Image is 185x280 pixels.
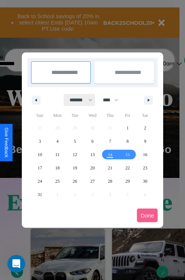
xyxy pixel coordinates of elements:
[101,109,119,121] span: Thu
[84,161,101,175] button: 20
[4,128,9,158] div: Give Feedback
[39,135,41,148] span: 3
[48,135,66,148] button: 4
[108,161,112,175] span: 21
[143,148,147,161] span: 16
[55,175,60,188] span: 25
[90,148,95,161] span: 13
[125,175,130,188] span: 29
[144,121,146,135] span: 2
[108,175,112,188] span: 28
[48,148,66,161] button: 11
[144,135,146,148] span: 9
[73,161,77,175] span: 19
[125,161,130,175] span: 22
[119,135,136,148] button: 8
[119,121,136,135] button: 1
[84,135,101,148] button: 6
[38,188,42,201] span: 31
[73,175,77,188] span: 26
[143,161,147,175] span: 23
[127,121,129,135] span: 1
[90,175,95,188] span: 27
[90,161,95,175] span: 20
[137,175,154,188] button: 30
[137,209,158,222] button: Done
[38,148,42,161] span: 10
[108,148,112,161] span: 14
[91,135,94,148] span: 6
[38,175,42,188] span: 24
[31,161,48,175] button: 17
[137,148,154,161] button: 16
[31,175,48,188] button: 24
[66,135,84,148] button: 5
[31,148,48,161] button: 10
[101,135,119,148] button: 7
[55,148,60,161] span: 11
[119,175,136,188] button: 29
[109,135,111,148] span: 7
[73,148,77,161] span: 12
[31,188,48,201] button: 31
[137,161,154,175] button: 23
[56,135,58,148] span: 4
[31,109,48,121] span: Sun
[137,121,154,135] button: 2
[127,135,129,148] span: 8
[55,161,60,175] span: 18
[74,135,76,148] span: 5
[66,161,84,175] button: 19
[66,175,84,188] button: 26
[48,175,66,188] button: 25
[101,175,119,188] button: 28
[48,109,66,121] span: Mon
[137,135,154,148] button: 9
[101,161,119,175] button: 21
[84,148,101,161] button: 13
[31,135,48,148] button: 3
[84,109,101,121] span: Wed
[119,161,136,175] button: 22
[38,161,42,175] span: 17
[48,161,66,175] button: 18
[7,255,25,273] iframe: Intercom live chat
[143,175,147,188] span: 30
[119,148,136,161] button: 15
[101,148,119,161] button: 14
[84,175,101,188] button: 27
[66,109,84,121] span: Tue
[66,148,84,161] button: 12
[137,109,154,121] span: Sat
[125,148,130,161] span: 15
[119,109,136,121] span: Fri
